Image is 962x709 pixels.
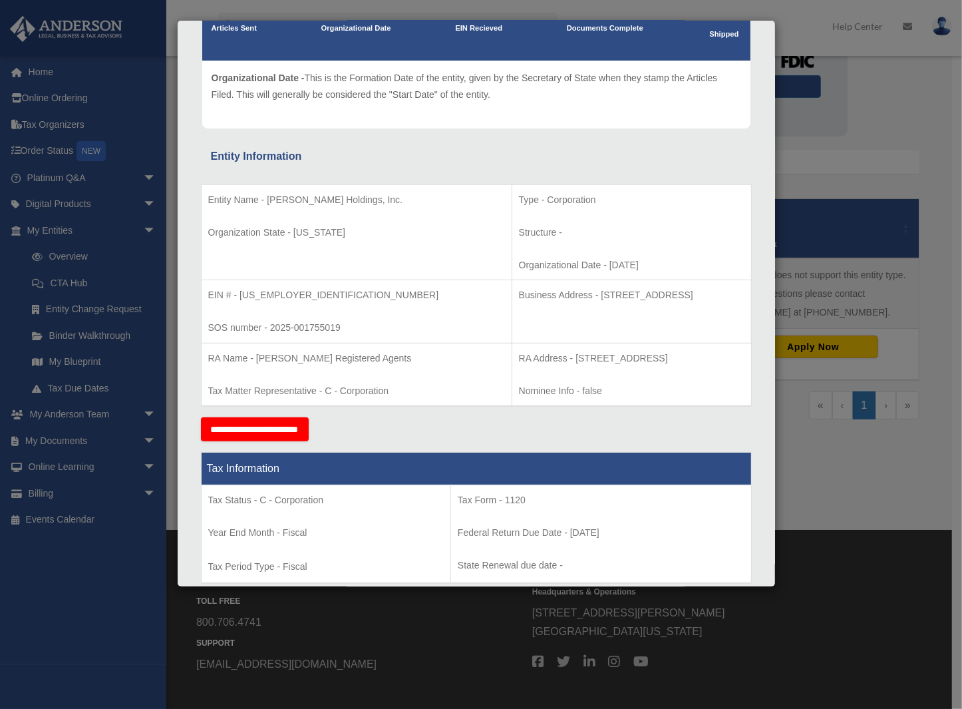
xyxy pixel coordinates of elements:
p: Organizational Date - [DATE] [519,257,744,274]
p: Federal Return Due Date - [DATE] [458,525,744,541]
p: Tax Form - 1120 [458,492,744,509]
p: Tax Status - C - Corporation [208,492,444,509]
p: EIN Recieved [455,22,502,35]
p: RA Address - [STREET_ADDRESS] [519,350,744,367]
th: Tax Information [201,453,751,485]
p: Structure - [519,224,744,241]
td: Tax Period Type - Fiscal [201,485,450,584]
p: Business Address - [STREET_ADDRESS] [519,287,744,304]
p: Nominee Info - false [519,383,744,399]
p: Organizational Date [321,22,391,35]
p: EIN # - [US_EMPLOYER_IDENTIFICATION_NUMBER] [208,287,505,304]
p: RA Name - [PERSON_NAME] Registered Agents [208,350,505,367]
p: Type - Corporation [519,192,744,208]
p: Year End Month - Fiscal [208,525,444,541]
p: Documents Complete [567,22,643,35]
p: State Renewal due date - [458,557,744,574]
p: Shipped [707,28,740,41]
p: SOS number - 2025-001755019 [208,320,505,336]
p: Tax Matter Representative - C - Corporation [208,383,505,399]
p: Articles Sent [212,22,257,35]
p: This is the Formation Date of the entity, given by the Secretary of State when they stamp the Art... [212,70,741,103]
span: Organizational Date - [212,73,305,83]
p: Organization State - [US_STATE] [208,224,505,241]
div: Entity Information [211,147,742,166]
p: Entity Name - [PERSON_NAME] Holdings, Inc. [208,192,505,208]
